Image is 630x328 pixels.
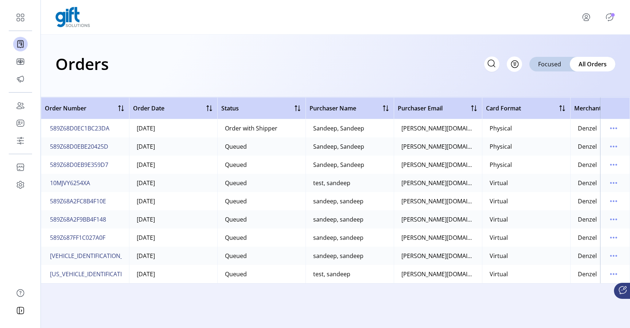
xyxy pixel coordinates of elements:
[578,179,597,187] div: Denzel
[129,229,217,247] td: [DATE]
[490,179,508,187] div: Virtual
[225,142,247,151] div: Queued
[401,270,475,278] div: [PERSON_NAME][DOMAIN_NAME][EMAIL_ADDRESS][DOMAIN_NAME]
[574,104,601,113] span: Merchant
[486,104,521,113] span: Card Format
[578,233,597,242] div: Denzel
[570,57,615,71] div: All Orders
[538,60,561,69] span: Focused
[608,159,619,171] button: menu
[50,160,108,169] span: 589Z68D0EB9E359D7
[225,160,247,169] div: Queued
[129,174,217,192] td: [DATE]
[133,104,164,113] span: Order Date
[608,177,619,189] button: menu
[507,56,522,72] button: Filter Button
[401,215,475,224] div: [PERSON_NAME][DOMAIN_NAME][EMAIL_ADDRESS][DOMAIN_NAME]
[490,160,512,169] div: Physical
[490,215,508,224] div: Virtual
[490,251,508,260] div: Virtual
[225,233,247,242] div: Queued
[608,122,619,134] button: menu
[129,192,217,210] td: [DATE]
[578,251,597,260] div: Denzel
[50,251,149,260] span: [VEHICLE_IDENTIFICATION_NUMBER]
[578,124,597,133] div: Denzel
[401,233,475,242] div: [PERSON_NAME][DOMAIN_NAME][EMAIL_ADDRESS][DOMAIN_NAME]
[578,215,597,224] div: Denzel
[48,214,108,225] button: 589Z68A2F9BB4F148
[225,215,247,224] div: Queued
[313,179,350,187] div: test, sandeep
[578,270,597,278] div: Denzel
[604,11,615,23] button: Publisher Panel
[129,210,217,229] td: [DATE]
[401,124,475,133] div: [PERSON_NAME][DOMAIN_NAME][EMAIL_ADDRESS][DOMAIN_NAME]
[572,8,604,26] button: menu
[48,268,161,280] button: [US_VEHICLE_IDENTIFICATION_NUMBER]
[55,7,90,27] img: logo
[401,179,475,187] div: [PERSON_NAME][DOMAIN_NAME][EMAIL_ADDRESS][DOMAIN_NAME]
[129,156,217,174] td: [DATE]
[529,57,570,71] div: Focused
[608,195,619,207] button: menu
[48,159,110,171] button: 589Z68D0EB9E359D7
[313,270,350,278] div: test, sandeep
[48,195,108,207] button: 589Z68A2FC8B4F10E
[401,251,475,260] div: [PERSON_NAME][DOMAIN_NAME][EMAIL_ADDRESS][DOMAIN_NAME]
[55,51,109,77] h1: Orders
[608,214,619,225] button: menu
[313,215,363,224] div: sandeep, sandeep
[490,124,512,133] div: Physical
[129,247,217,265] td: [DATE]
[313,233,363,242] div: sandeep, sandeep
[490,233,508,242] div: Virtual
[225,124,277,133] div: Order with Shipper
[48,250,151,262] button: [VEHICLE_IDENTIFICATION_NUMBER]
[490,270,508,278] div: Virtual
[50,142,108,151] span: 589Z68D0EBE20425D
[608,141,619,152] button: menu
[225,197,247,206] div: Queued
[50,197,106,206] span: 589Z68A2FC8B4F10E
[48,122,111,134] button: 589Z68D0EC1BC23DA
[129,119,217,137] td: [DATE]
[578,197,597,206] div: Denzel
[50,215,106,224] span: 589Z68A2F9BB4F148
[401,160,475,169] div: [PERSON_NAME][DOMAIN_NAME][EMAIL_ADDRESS][DOMAIN_NAME]
[50,124,109,133] span: 589Z68D0EC1BC23DA
[490,142,512,151] div: Physical
[401,197,475,206] div: [PERSON_NAME][DOMAIN_NAME][EMAIL_ADDRESS][DOMAIN_NAME]
[313,142,364,151] div: Sandeep, Sandeep
[50,179,90,187] span: 10MJVY6254XA
[579,60,607,69] span: All Orders
[608,250,619,262] button: menu
[225,251,247,260] div: Queued
[313,160,364,169] div: Sandeep, Sandeep
[129,137,217,156] td: [DATE]
[50,270,159,278] span: [US_VEHICLE_IDENTIFICATION_NUMBER]
[578,160,597,169] div: Denzel
[398,104,443,113] span: Purchaser Email
[578,142,597,151] div: Denzel
[608,268,619,280] button: menu
[313,124,364,133] div: Sandeep, Sandeep
[225,179,247,187] div: Queued
[221,104,239,113] span: Status
[48,141,110,152] button: 589Z68D0EBE20425D
[608,232,619,243] button: menu
[48,232,107,243] button: 589Z687FF1C027A0F
[401,142,475,151] div: [PERSON_NAME][DOMAIN_NAME][EMAIL_ADDRESS][DOMAIN_NAME]
[45,104,86,113] span: Order Number
[313,197,363,206] div: sandeep, sandeep
[490,197,508,206] div: Virtual
[225,270,247,278] div: Queued
[310,104,356,113] span: Purchaser Name
[313,251,363,260] div: sandeep, sandeep
[48,177,92,189] button: 10MJVY6254XA
[50,233,105,242] span: 589Z687FF1C027A0F
[129,265,217,283] td: [DATE]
